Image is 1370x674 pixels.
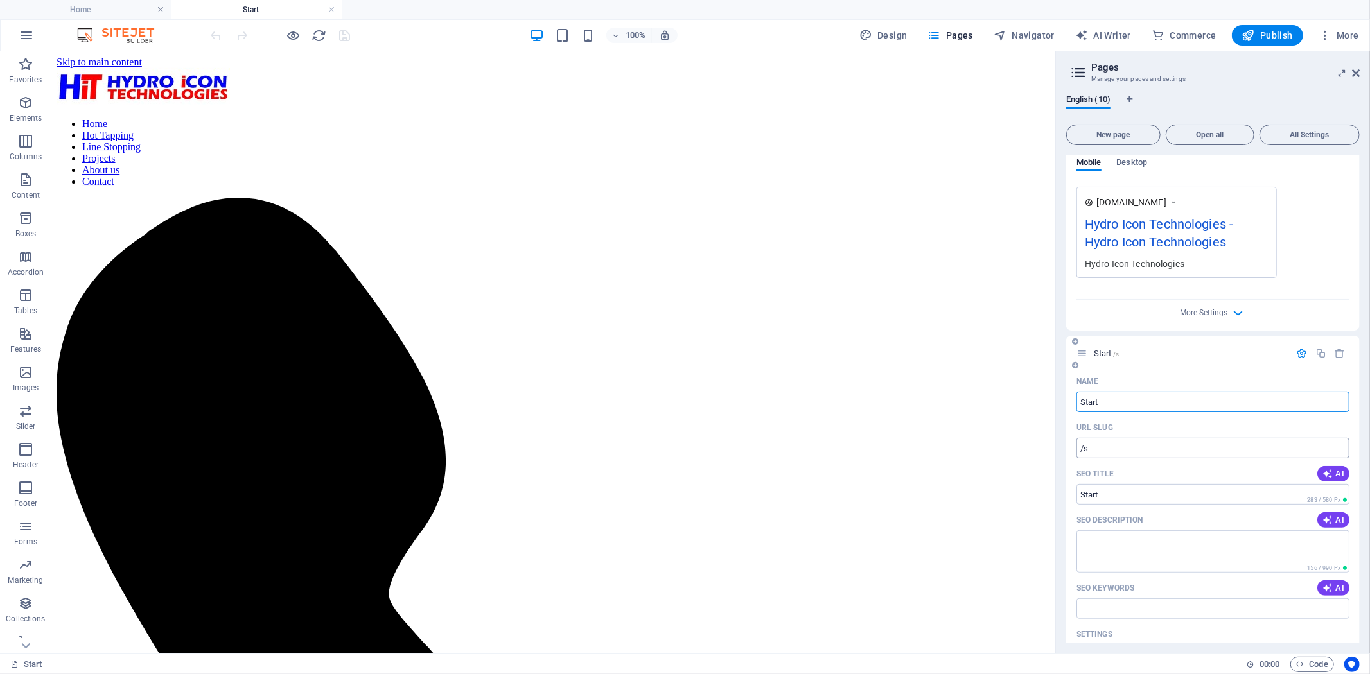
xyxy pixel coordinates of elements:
[1117,155,1148,173] span: Desktop
[9,74,42,85] p: Favorites
[312,28,327,43] i: Reload page
[1096,196,1166,209] span: [DOMAIN_NAME]
[10,657,42,672] a: Click to cancel selection. Double-click to open Pages
[1317,512,1349,528] button: AI
[1066,125,1161,145] button: New page
[1317,466,1349,481] button: AI
[1317,580,1349,596] button: AI
[74,28,170,43] img: Editor Logo
[12,190,40,200] p: Content
[859,29,908,42] span: Design
[1181,308,1228,317] span: More Settings
[1322,515,1344,525] span: AI
[1094,349,1119,358] span: Start
[928,29,973,42] span: Pages
[626,28,646,43] h6: 100%
[1066,95,1360,119] div: Language Tabs
[10,151,42,162] p: Columns
[1076,376,1098,386] p: Name
[1269,659,1270,669] span: :
[1246,657,1280,672] h6: Session time
[1076,629,1112,639] p: Settings
[1090,349,1290,358] div: Start/s
[1335,348,1346,359] div: Remove
[1076,515,1143,525] p: SEO Description
[1085,257,1269,270] div: Hydro Icon Technologies
[1307,497,1340,503] span: 283 / 580 Px
[606,28,652,43] button: 100%
[1076,583,1134,593] p: SEO Keywords
[1070,25,1136,46] button: AI Writer
[1265,131,1354,139] span: All Settings
[286,28,301,43] button: Click here to leave preview mode and continue editing
[659,30,671,41] i: On resize automatically adjust zoom level to fit chosen device.
[1076,422,1113,433] label: Last part of the URL for this page
[1072,131,1155,139] span: New page
[1076,515,1143,525] label: The text in search results and social media
[1290,657,1334,672] button: Code
[1166,125,1254,145] button: Open all
[1304,564,1349,573] span: Calculated pixel length in search results
[1091,62,1360,73] h2: Pages
[1113,350,1119,358] span: /s
[854,25,913,46] button: Design
[14,306,37,316] p: Tables
[10,344,41,354] p: Features
[1075,29,1131,42] span: AI Writer
[5,5,91,16] a: Skip to main content
[1296,657,1328,672] span: Code
[1091,73,1334,85] h3: Manage your pages and settings
[1076,484,1349,505] input: The page title in search results and browser tabs The page title in search results and browser tabs
[171,3,342,17] h4: Start
[13,460,39,470] p: Header
[10,113,42,123] p: Elements
[1076,422,1113,433] p: URL SLUG
[1322,583,1344,593] span: AI
[1344,657,1360,672] button: Usercentrics
[1242,29,1293,42] span: Publish
[1076,530,1349,572] textarea: The text in search results and social media
[1260,657,1279,672] span: 00 00
[1322,469,1344,479] span: AI
[988,25,1060,46] button: Navigator
[1076,469,1114,479] label: The page title in search results and browser tabs
[1313,25,1364,46] button: More
[1232,25,1303,46] button: Publish
[8,267,44,277] p: Accordion
[1319,29,1359,42] span: More
[16,421,36,431] p: Slider
[312,28,327,43] button: reload
[854,25,913,46] div: Design (Ctrl+Alt+Y)
[14,498,37,508] p: Footer
[1066,92,1111,110] span: English (10)
[1304,496,1349,505] span: Calculated pixel length in search results
[1076,157,1147,182] div: Preview
[14,537,37,547] p: Forms
[1076,438,1349,458] input: Last part of the URL for this page Last part of the URL for this page
[1076,469,1114,479] p: SEO Title
[1206,305,1221,320] button: More Settings
[1260,125,1360,145] button: All Settings
[1076,155,1102,173] span: Mobile
[1146,25,1222,46] button: Commerce
[8,575,43,585] p: Marketing
[1307,565,1340,571] span: 156 / 990 Px
[6,614,45,624] p: Collections
[994,29,1055,42] span: Navigator
[1152,29,1216,42] span: Commerce
[1172,131,1249,139] span: Open all
[15,229,37,239] p: Boxes
[923,25,978,46] button: Pages
[13,383,39,393] p: Images
[1085,214,1269,257] div: Hydro Icon Technologies - Hydro Icon Technologies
